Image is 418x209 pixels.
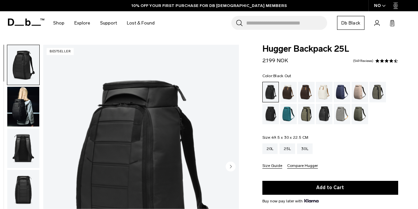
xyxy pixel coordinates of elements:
[280,82,297,102] a: Cappuccino
[262,57,288,64] span: 2.199 NOK
[316,82,332,102] a: Oatmilk
[262,135,309,139] legend: Size:
[337,16,364,30] a: Db Black
[298,82,315,102] a: Espresso
[127,11,155,35] a: Lost & Found
[280,104,297,124] a: Midnight Teal
[100,11,117,35] a: Support
[262,104,279,124] a: Charcoal Grey
[47,48,74,55] p: Bestseller
[48,11,160,35] nav: Main Navigation
[316,104,332,124] a: Reflective Black
[352,82,368,102] a: Fogbow Beige
[369,82,386,102] a: Forest Green
[226,161,236,173] button: Next slide
[7,129,39,168] img: Hugger Backpack 25L Black Out
[287,164,318,169] button: Compare Hugger
[7,86,40,127] button: Hugger Backpack 25L Black Out
[334,82,350,102] a: Blue Hour
[7,45,39,85] img: Hugger Backpack 25L Black Out
[297,143,313,154] a: 30L
[304,199,319,202] img: {"height" => 20, "alt" => "Klarna"}
[353,59,373,63] a: 549 reviews
[53,11,64,35] a: Shop
[132,3,287,9] a: 10% OFF YOUR FIRST PURCHASE FOR DB [DEMOGRAPHIC_DATA] MEMBERS
[262,82,279,102] a: Black Out
[74,11,90,35] a: Explore
[262,181,398,195] button: Add to Cart
[334,104,350,124] a: Sand Grey
[262,198,319,204] span: Buy now pay later with
[298,104,315,124] a: Mash Green
[262,45,398,53] span: Hugger Backpack 25L
[352,104,368,124] a: Moss Green
[7,45,40,85] button: Hugger Backpack 25L Black Out
[262,143,278,154] a: 20L
[273,74,291,78] span: Black Out
[262,74,291,78] legend: Color:
[271,135,309,140] span: 49.5 x 30 x 22.5 CM
[262,164,282,169] button: Size Guide
[7,87,39,127] img: Hugger Backpack 25L Black Out
[280,143,295,154] a: 25L
[7,128,40,169] button: Hugger Backpack 25L Black Out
